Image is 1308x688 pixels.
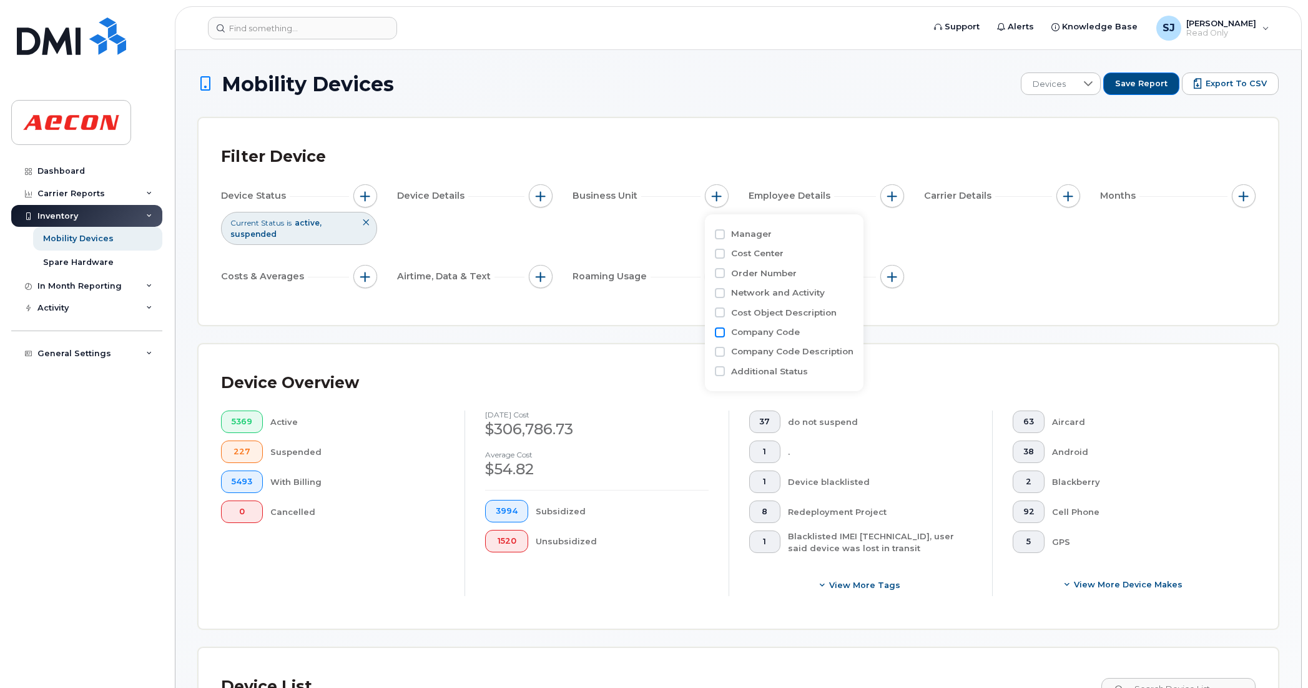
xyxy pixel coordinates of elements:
[485,500,528,522] button: 3994
[1023,417,1035,427] span: 63
[270,411,445,433] div: Active
[1023,537,1035,547] span: 5
[270,471,445,493] div: With Billing
[749,471,781,493] button: 1
[1013,501,1045,523] button: 92
[829,579,900,591] span: View more tags
[221,471,263,493] button: 5493
[759,417,770,427] span: 37
[221,441,263,463] button: 227
[536,530,709,552] div: Unsubsidized
[759,507,770,517] span: 8
[731,228,772,240] label: Manager
[1052,441,1236,463] div: Android
[1013,573,1236,596] button: View More Device Makes
[397,270,494,283] span: Airtime, Data & Text
[221,367,359,399] div: Device Overview
[270,441,445,463] div: Suspended
[788,531,972,554] div: Blacklisted IMEI [TECHNICAL_ID], user said device was lost in transit
[1023,447,1035,457] span: 38
[788,441,972,463] div: .
[232,477,252,487] span: 5493
[731,366,808,377] label: Additional Status
[749,441,781,463] button: 1
[287,217,292,228] span: is
[749,574,972,596] button: View more tags
[222,73,394,95] span: Mobility Devices
[1023,507,1035,517] span: 92
[731,326,800,338] label: Company Code
[788,501,972,523] div: Redeployment Project
[221,141,326,173] div: Filter Device
[496,536,518,546] span: 1520
[759,537,770,547] span: 1
[1052,531,1236,553] div: GPS
[221,501,263,523] button: 0
[221,270,308,283] span: Costs & Averages
[485,419,708,440] div: $306,786.73
[1023,477,1035,487] span: 2
[1013,441,1045,463] button: 38
[397,189,468,202] span: Device Details
[485,530,528,552] button: 1520
[1013,471,1045,493] button: 2
[496,506,518,516] span: 3994
[232,507,252,517] span: 0
[731,267,797,279] label: Order Number
[1052,471,1236,493] div: Blackberry
[1013,531,1045,553] button: 5
[731,307,837,319] label: Cost Object Description
[1021,73,1077,96] span: Devices
[1052,411,1236,433] div: Aircard
[232,447,252,457] span: 227
[749,189,834,202] span: Employee Details
[1115,78,1168,89] span: Save Report
[1074,579,1183,591] span: View More Device Makes
[759,447,770,457] span: 1
[749,501,781,523] button: 8
[924,189,995,202] span: Carrier Details
[230,229,277,239] span: suspended
[485,411,708,419] h4: [DATE] cost
[749,531,781,553] button: 1
[485,451,708,459] h4: Average cost
[232,417,252,427] span: 5369
[221,189,290,202] span: Device Status
[788,411,972,433] div: do not suspend
[788,471,972,493] div: Device blacklisted
[270,501,445,523] div: Cancelled
[1013,411,1045,433] button: 63
[230,217,284,228] span: Current Status
[485,459,708,480] div: $54.82
[295,218,322,227] span: active
[1052,501,1236,523] div: Cell Phone
[536,500,709,522] div: Subsidized
[221,411,263,433] button: 5369
[1103,72,1179,95] button: Save Report
[573,189,641,202] span: Business Unit
[731,346,853,357] label: Company Code Description
[759,477,770,487] span: 1
[731,247,784,259] label: Cost Center
[573,270,651,283] span: Roaming Usage
[1206,78,1267,89] span: Export to CSV
[1182,72,1279,95] button: Export to CSV
[1100,189,1139,202] span: Months
[749,411,781,433] button: 37
[731,287,825,299] label: Network and Activity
